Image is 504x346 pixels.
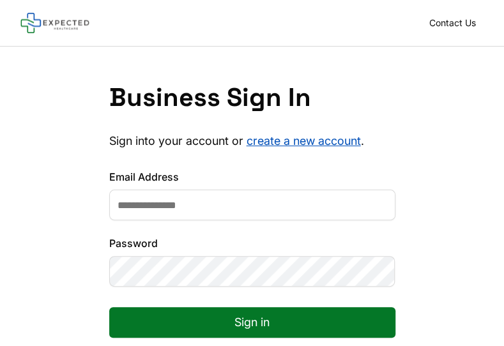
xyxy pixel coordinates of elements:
a: create a new account [247,134,361,147]
h1: Business Sign In [109,82,395,113]
button: Sign in [109,307,395,338]
p: Sign into your account or . [109,133,395,149]
a: Contact Us [422,14,484,32]
label: Password [109,236,395,251]
label: Email Address [109,169,395,184]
